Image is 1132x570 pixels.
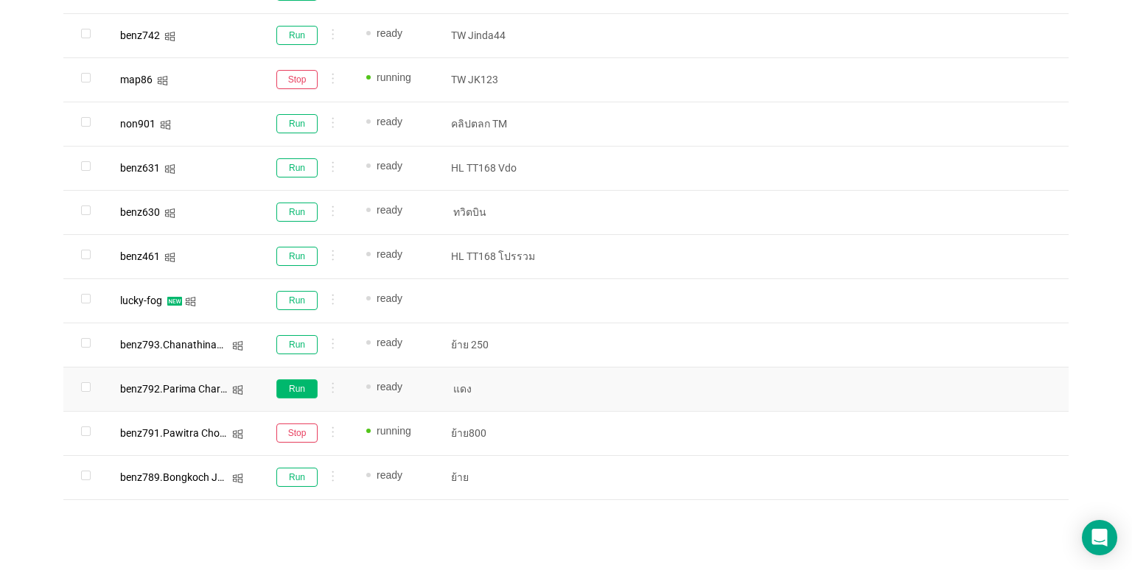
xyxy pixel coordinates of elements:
[451,116,559,131] p: คลิปตลก TM
[157,75,168,86] i: icon: windows
[276,247,318,266] button: Run
[276,158,318,177] button: Run
[377,160,402,172] span: ready
[120,74,153,85] div: map86
[232,384,243,395] i: icon: windows
[377,27,402,39] span: ready
[276,335,318,354] button: Run
[276,468,318,487] button: Run
[451,381,474,396] span: แดง
[164,31,175,42] i: icon: windows
[451,470,559,485] p: ย้าย
[377,204,402,216] span: ready
[164,252,175,263] i: icon: windows
[377,116,402,127] span: ready
[120,339,273,351] span: benz793.Chanathinad Natapiwat
[451,426,559,440] p: ย้าย800
[120,163,160,173] div: benz631
[377,292,402,304] span: ready
[120,471,265,483] span: benz789.Bongkoch Jantarasab
[276,70,318,89] button: Stop
[451,72,559,87] p: TW JK123
[120,30,160,41] div: benz742
[276,379,318,398] button: Run
[120,119,156,129] div: non901
[164,208,175,219] i: icon: windows
[276,203,318,222] button: Run
[232,473,243,484] i: icon: windows
[120,295,162,306] div: lucky-fog
[276,423,318,443] button: Stop
[232,340,243,351] i: icon: windows
[185,296,196,307] i: icon: windows
[451,205,489,219] span: ทวิตบิน
[377,337,402,348] span: ready
[451,161,559,175] p: HL TT168 Vdo
[377,469,402,481] span: ready
[451,249,559,264] p: HL TT168 โปรรวม
[120,383,249,395] span: benz792.Parima Chartpipak
[120,427,262,439] span: benz791.Pawitra Chotawanich
[451,337,559,352] p: ย้าย 250
[276,291,318,310] button: Run
[377,425,411,437] span: running
[377,381,402,393] span: ready
[120,251,160,261] div: benz461
[276,114,318,133] button: Run
[1082,520,1117,555] div: Open Intercom Messenger
[232,429,243,440] i: icon: windows
[377,71,411,83] span: running
[120,207,160,217] div: benz630
[276,26,318,45] button: Run
[451,28,559,43] p: TW Jinda44
[377,248,402,260] span: ready
[164,163,175,175] i: icon: windows
[160,119,171,130] i: icon: windows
